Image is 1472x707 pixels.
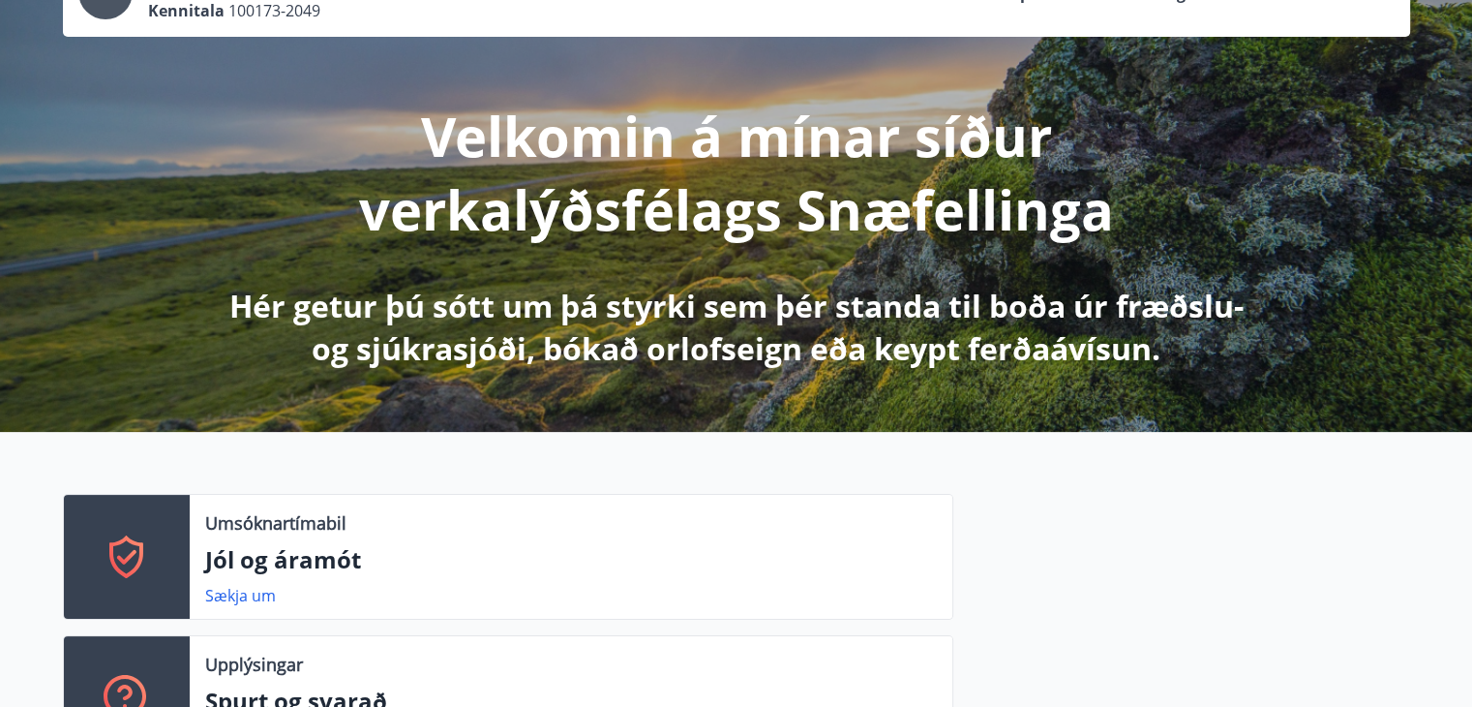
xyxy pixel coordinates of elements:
[225,99,1247,246] p: Velkomin á mínar síður verkalýðsfélags Snæfellinga
[205,585,276,606] a: Sækja um
[205,510,346,536] p: Umsóknartímabil
[225,285,1247,370] p: Hér getur þú sótt um þá styrki sem þér standa til boða úr fræðslu- og sjúkrasjóði, bókað orlofsei...
[205,652,303,677] p: Upplýsingar
[205,543,937,576] p: Jól og áramót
